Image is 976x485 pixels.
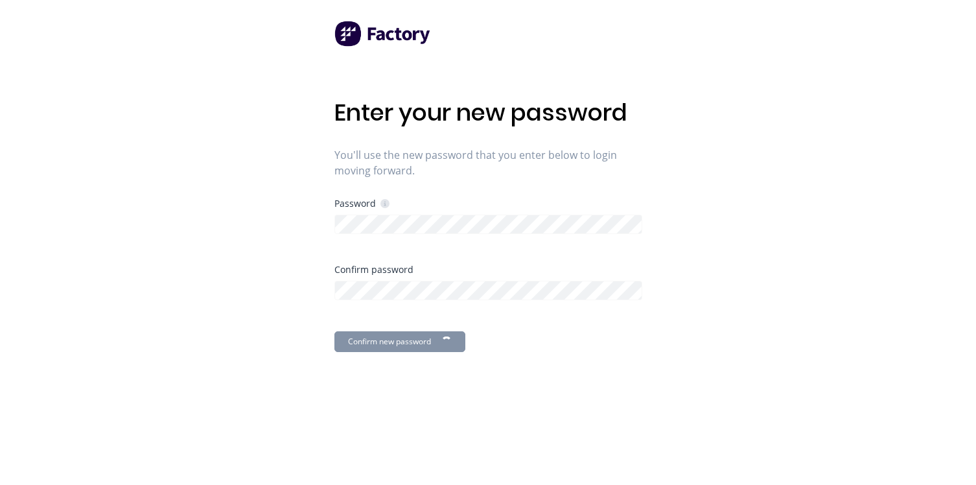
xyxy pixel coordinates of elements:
h1: Enter your new password [334,99,642,126]
span: You'll use the new password that you enter below to login moving forward. [334,147,642,178]
img: Factory [334,21,432,47]
div: Password [334,197,389,209]
button: Confirm new password [334,331,465,352]
div: Confirm password [334,265,642,274]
